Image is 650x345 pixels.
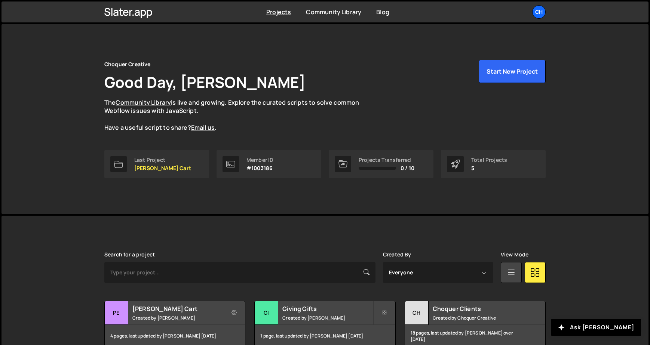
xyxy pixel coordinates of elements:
p: #1003186 [246,165,273,171]
a: Community Library [306,8,361,16]
div: Member ID [246,157,273,163]
h2: Giving Gifts [282,305,372,313]
small: Created by [PERSON_NAME] [282,315,372,321]
div: Projects Transferred [359,157,414,163]
h2: Choquer Clients [433,305,523,313]
h2: [PERSON_NAME] Cart [132,305,223,313]
p: [PERSON_NAME] Cart [134,165,191,171]
small: Created by [PERSON_NAME] [132,315,223,321]
a: Email us [191,123,215,132]
small: Created by Choquer Creative [433,315,523,321]
p: The is live and growing. Explore the curated scripts to solve common Webflow issues with JavaScri... [104,98,374,132]
div: Choquer Creative [104,60,151,69]
a: Blog [376,8,389,16]
div: Last Project [134,157,191,163]
div: Pe [105,301,128,325]
input: Type your project... [104,262,375,283]
div: Gi [255,301,278,325]
div: Total Projects [471,157,507,163]
span: 0 / 10 [401,165,414,171]
div: Ch [405,301,429,325]
label: Search for a project [104,252,155,258]
button: Start New Project [479,60,546,83]
a: Community Library [116,98,171,107]
label: View Mode [501,252,528,258]
a: Last Project [PERSON_NAME] Cart [104,150,209,178]
a: Ch [532,5,546,19]
button: Ask [PERSON_NAME] [551,319,641,336]
h1: Good Day, [PERSON_NAME] [104,72,306,92]
p: 5 [471,165,507,171]
a: Projects [266,8,291,16]
label: Created By [383,252,411,258]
